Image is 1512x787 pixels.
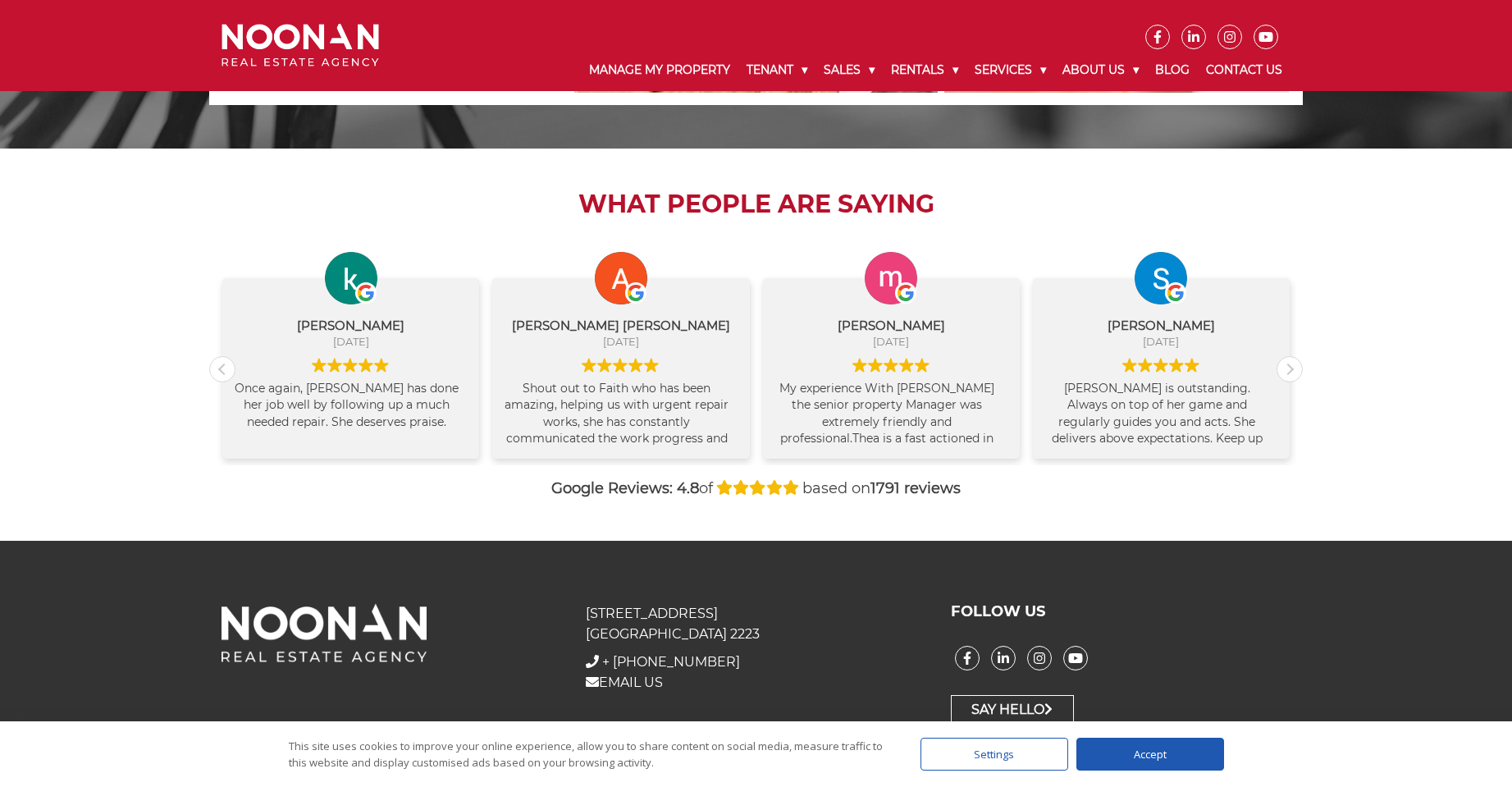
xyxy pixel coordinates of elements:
img: Google [613,358,628,373]
img: Google [1169,358,1184,373]
a: + [PHONE_NUMBER] [602,654,740,670]
img: Google [1153,358,1168,373]
img: Google [582,358,596,373]
a: About Us [1054,49,1147,91]
div: Previous review [210,357,235,382]
div: Settings [920,738,1068,771]
img: marlyn whitworth profile picture [865,252,917,304]
img: Google [1138,358,1153,373]
a: Contact Us [1198,49,1290,91]
img: Google [644,358,659,373]
div: Accept [1076,738,1224,771]
img: Google [374,358,389,373]
a: Tenant [738,49,815,91]
img: Google [915,358,930,373]
div: Shout out to Faith who has been amazing, helping us with urgent repair works, she has constantly ... [505,380,737,446]
img: Google [628,358,643,373]
img: Google [359,358,373,373]
p: [STREET_ADDRESS] [GEOGRAPHIC_DATA] 2223 [586,603,925,644]
a: Rentals [883,49,966,91]
img: Google [868,358,883,373]
strong: 4.8 [677,479,699,497]
img: Google [625,282,646,304]
div: [PERSON_NAME] [775,317,1007,334]
div: [PERSON_NAME] is outstanding. Always on top of her game and regularly guides you and acts. She de... [1045,380,1277,446]
h3: FOLLOW US [951,603,1290,621]
a: Say Hello [951,695,1074,725]
img: Ashim Budhathoki chhetri profile picture [595,252,647,304]
div: [PERSON_NAME] [1045,317,1277,334]
img: Google [312,358,327,373]
div: This site uses cookies to improve your online experience, allow you to share content on social me... [289,738,888,771]
a: Sales [815,49,883,91]
img: Google [1122,358,1137,373]
div: [PERSON_NAME] [235,317,467,334]
strong: Google Reviews: [551,479,673,497]
div: [DATE] [1045,334,1277,349]
img: Google [343,358,358,373]
div: My experience With [PERSON_NAME] the senior property Manager was extremely friendly and professio... [775,380,1007,446]
span: of [677,479,713,497]
img: Noonan Real Estate Agency [222,24,379,67]
img: kevin foo profile picture [325,252,377,304]
img: Google [1185,358,1199,373]
div: Once again, [PERSON_NAME] has done her job well by following up a much needed repair. She deserve... [235,380,467,446]
div: [DATE] [505,334,737,349]
div: [PERSON_NAME] [PERSON_NAME] [505,317,737,334]
a: EMAIL US [586,675,663,690]
div: [DATE] [235,334,467,349]
strong: 1791 reviews [870,479,961,497]
img: Google [895,282,916,304]
a: Manage My Property [581,49,738,91]
div: [DATE] [775,334,1007,349]
a: Blog [1147,49,1198,91]
img: Google [597,358,612,373]
img: Google [1165,282,1186,304]
a: Services [966,49,1054,91]
h2: What People are Saying [209,190,1303,219]
div: Next review [1277,357,1302,382]
img: Google [884,358,898,373]
img: Google [355,282,377,304]
img: Google [327,358,342,373]
img: Google [852,358,867,373]
span: based on [802,479,961,497]
img: Salni Pillay profile picture [1135,252,1187,304]
img: Google [899,358,914,373]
